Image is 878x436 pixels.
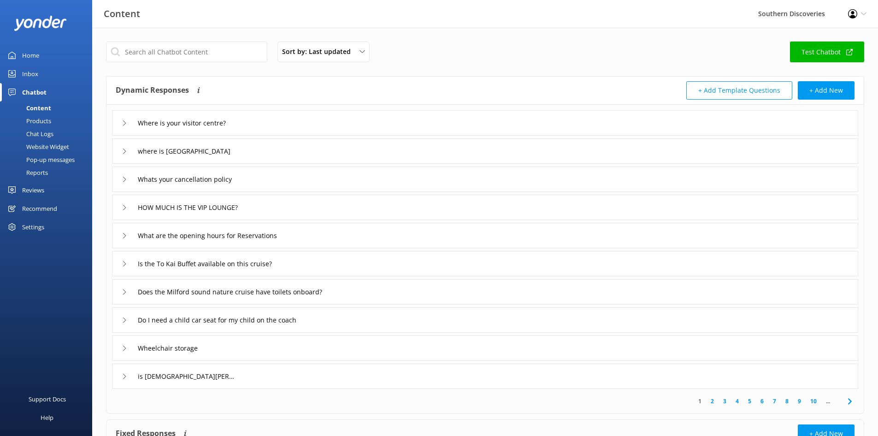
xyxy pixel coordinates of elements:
[14,16,67,31] img: yonder-white-logo.png
[6,166,92,179] a: Reports
[6,153,75,166] div: Pop-up messages
[798,81,854,100] button: + Add New
[6,140,92,153] a: Website Widget
[768,397,781,406] a: 7
[756,397,768,406] a: 6
[22,199,57,218] div: Recommend
[104,6,140,21] h3: Content
[22,181,44,199] div: Reviews
[781,397,793,406] a: 8
[106,42,267,62] input: Search all Chatbot Content
[22,83,47,102] div: Chatbot
[6,127,53,140] div: Chat Logs
[6,166,48,179] div: Reports
[790,42,864,62] a: Test Chatbot
[686,81,792,100] button: + Add Template Questions
[6,153,92,166] a: Pop-up messages
[706,397,719,406] a: 2
[6,102,92,114] a: Content
[6,127,92,140] a: Chat Logs
[29,390,66,408] div: Support Docs
[282,47,356,57] span: Sort by: Last updated
[6,140,69,153] div: Website Widget
[22,46,39,65] div: Home
[6,102,51,114] div: Content
[694,397,706,406] a: 1
[821,397,835,406] span: ...
[116,81,189,100] h4: Dynamic Responses
[6,114,92,127] a: Products
[731,397,743,406] a: 4
[6,114,51,127] div: Products
[743,397,756,406] a: 5
[22,218,44,236] div: Settings
[806,397,821,406] a: 10
[41,408,53,427] div: Help
[793,397,806,406] a: 9
[22,65,38,83] div: Inbox
[719,397,731,406] a: 3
